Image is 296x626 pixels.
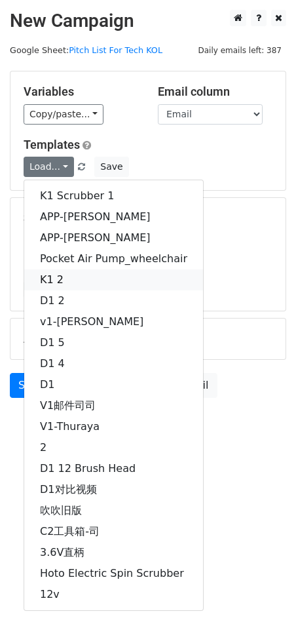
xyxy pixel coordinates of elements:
a: Pitch List For Tech KOL [69,45,162,55]
a: D1 4 [24,353,203,374]
a: D1 12 Brush Head [24,458,203,479]
a: 2 [24,437,203,458]
a: V1-Thuraya [24,416,203,437]
a: C2工具箱-司 [24,521,203,542]
a: Templates [24,138,80,151]
a: V1邮件司司 [24,395,203,416]
small: Google Sheet: [10,45,162,55]
h2: New Campaign [10,10,286,32]
a: Daily emails left: 387 [193,45,286,55]
a: K1 2 [24,269,203,290]
span: Daily emails left: 387 [193,43,286,58]
button: Save [94,157,128,177]
a: APP-[PERSON_NAME] [24,206,203,227]
a: 吹吹旧版 [24,500,203,521]
a: APP-[PERSON_NAME] [24,227,203,248]
h5: Email column [158,85,272,99]
a: D1 [24,374,203,395]
h5: Variables [24,85,138,99]
a: v1-[PERSON_NAME] [24,311,203,332]
a: Pocket Air Pump_wheelchair [24,248,203,269]
a: Load... [24,157,74,177]
a: D1 5 [24,332,203,353]
a: Hoto Electric Spin Scrubber [24,563,203,584]
a: 12v [24,584,203,605]
a: 3.6V直柄 [24,542,203,563]
iframe: Chat Widget [231,563,296,626]
a: Send [10,373,53,398]
a: K1 Scrubber 1 [24,186,203,206]
a: D1对比视频 [24,479,203,500]
a: D1 2 [24,290,203,311]
a: Copy/paste... [24,104,103,125]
